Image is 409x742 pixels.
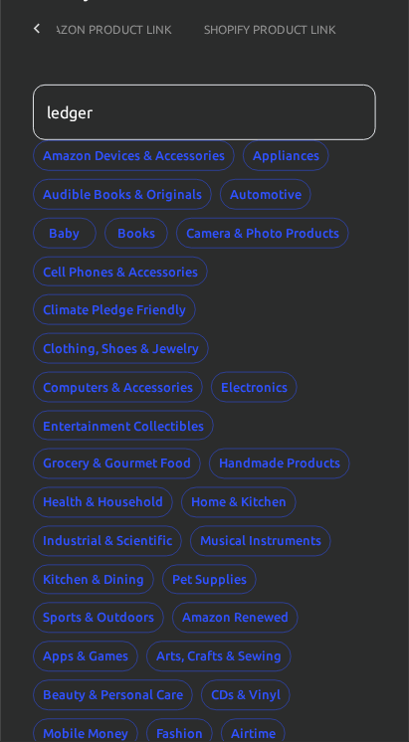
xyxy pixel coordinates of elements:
[243,140,329,171] button: Appliances
[209,449,350,479] button: Handmade Products
[33,411,214,442] button: Entertainment Collectibles
[33,179,212,210] button: Audible Books & Originals
[19,5,188,53] button: AMAZON PRODUCT LINK
[33,642,138,672] button: Apps & Games
[181,487,297,518] button: Home & Kitchen
[33,487,173,518] button: Health & Household
[33,565,154,596] button: Kitchen & Dining
[33,603,164,634] button: Sports & Outdoors
[201,680,291,711] button: CDs & Vinyl
[33,449,201,479] button: Grocery & Gourmet Food
[146,642,292,672] button: Arts, Crafts & Sewing
[172,603,299,634] button: Amazon Renewed
[33,372,203,403] button: Computers & Accessories
[33,294,196,325] button: Climate Pledge Friendly
[33,680,193,711] button: Beauty & Personal Care
[220,179,311,210] button: Automotive
[33,140,235,171] button: Amazon Devices & Accessories
[104,218,168,249] button: Books
[33,85,362,140] input: Search by category or product name
[176,218,349,249] button: Camera & Photo Products
[188,5,352,53] button: SHOPIFY PRODUCT LINK
[190,526,331,557] button: Musical Instruments
[33,333,209,364] button: Clothing, Shoes & Jewelry
[33,257,208,287] button: Cell Phones & Accessories
[211,372,298,403] button: Electronics
[162,565,257,596] button: Pet Supplies
[33,526,182,557] button: Industrial & Scientific
[33,218,97,249] button: Baby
